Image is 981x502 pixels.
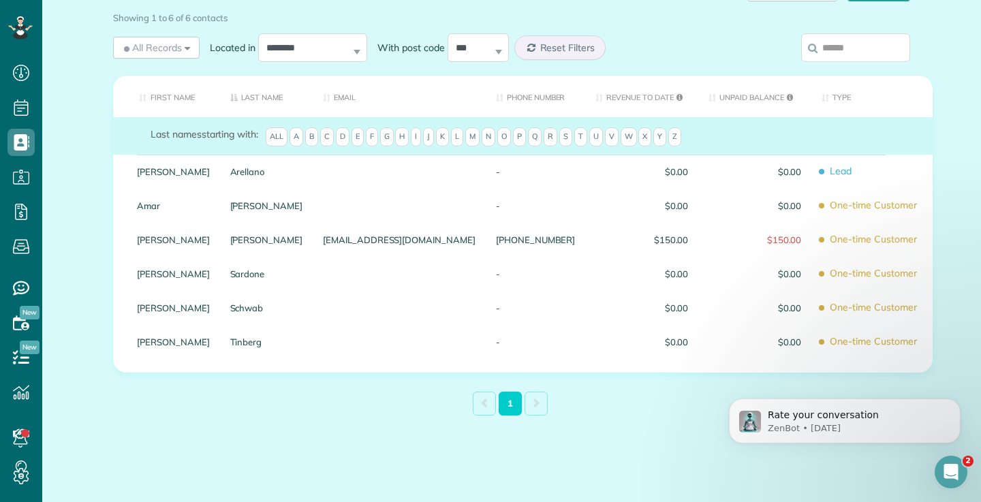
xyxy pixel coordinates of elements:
[528,127,542,146] span: Q
[20,341,40,354] span: New
[313,76,486,117] th: Email: activate to sort column ascending
[513,127,526,146] span: P
[595,337,688,347] span: $0.00
[708,235,801,245] span: $150.00
[708,337,801,347] span: $0.00
[320,127,334,146] span: C
[151,128,202,140] span: Last names
[121,41,182,54] span: All Records
[486,155,585,189] div: -
[411,127,421,146] span: I
[585,76,698,117] th: Revenue to Date: activate to sort column ascending
[963,456,974,467] span: 2
[486,257,585,291] div: -
[230,303,303,313] a: Schwab
[423,127,434,146] span: J
[137,167,210,176] a: [PERSON_NAME]
[336,127,349,146] span: D
[465,127,480,146] span: M
[266,127,287,146] span: All
[230,269,303,279] a: Sardone
[20,306,40,319] span: New
[497,127,511,146] span: O
[574,127,587,146] span: T
[935,456,967,488] iframe: Intercom live chat
[230,235,303,245] a: [PERSON_NAME]
[540,42,595,54] span: Reset Filters
[113,6,910,25] div: Showing 1 to 6 of 6 contacts
[113,76,220,117] th: First Name: activate to sort column ascending
[137,337,210,347] a: [PERSON_NAME]
[595,235,688,245] span: $150.00
[482,127,495,146] span: N
[708,370,981,465] iframe: Intercom notifications message
[822,159,922,183] span: Lead
[137,235,210,245] a: [PERSON_NAME]
[486,223,585,257] div: [PHONE_NUMBER]
[653,127,666,146] span: Y
[605,127,619,146] span: V
[708,167,801,176] span: $0.00
[499,392,522,415] a: 1
[595,303,688,313] span: $0.00
[137,303,210,313] a: [PERSON_NAME]
[486,189,585,223] div: -
[544,127,557,146] span: R
[486,76,585,117] th: Phone number: activate to sort column ascending
[305,127,318,146] span: B
[822,228,922,251] span: One-time Customer
[220,76,313,117] th: Last Name: activate to sort column descending
[822,296,922,319] span: One-time Customer
[668,127,681,146] span: Z
[595,167,688,176] span: $0.00
[366,127,378,146] span: F
[352,127,364,146] span: E
[367,41,448,54] label: With post code
[486,291,585,325] div: -
[559,127,572,146] span: S
[708,303,801,313] span: $0.00
[290,127,303,146] span: A
[436,127,449,146] span: K
[230,167,303,176] a: Arellano
[230,337,303,347] a: Tinberg
[486,325,585,359] div: -
[621,127,637,146] span: W
[822,330,922,354] span: One-time Customer
[708,269,801,279] span: $0.00
[380,127,394,146] span: G
[595,201,688,210] span: $0.00
[589,127,603,146] span: U
[137,201,210,210] a: Amar
[638,127,651,146] span: X
[698,76,811,117] th: Unpaid Balance: activate to sort column ascending
[230,201,303,210] a: [PERSON_NAME]
[200,41,258,54] label: Located in
[811,76,933,117] th: Type: activate to sort column ascending
[708,201,801,210] span: $0.00
[822,262,922,285] span: One-time Customer
[595,269,688,279] span: $0.00
[137,269,210,279] a: [PERSON_NAME]
[151,127,258,141] label: starting with:
[451,127,463,146] span: L
[313,223,486,257] div: [EMAIL_ADDRESS][DOMAIN_NAME]
[822,193,922,217] span: One-time Customer
[395,127,409,146] span: H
